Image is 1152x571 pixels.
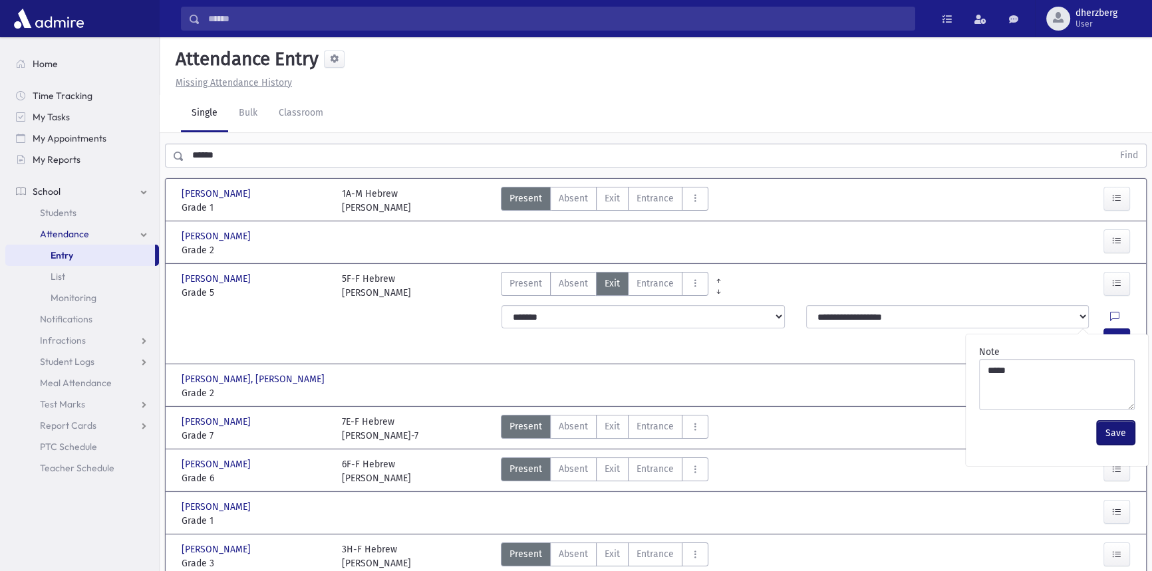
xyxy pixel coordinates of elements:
[40,398,85,410] span: Test Marks
[5,457,159,479] a: Teacher Schedule
[40,377,112,389] span: Meal Attendance
[1076,19,1117,29] span: User
[509,419,542,433] span: Present
[559,419,588,433] span: Absent
[176,77,292,88] u: Missing Attendance History
[5,128,159,149] a: My Appointments
[40,419,96,431] span: Report Cards
[509,462,542,476] span: Present
[40,228,89,240] span: Attendance
[182,243,329,257] span: Grade 2
[33,58,58,70] span: Home
[182,471,329,485] span: Grade 6
[40,356,94,368] span: Student Logs
[33,111,70,123] span: My Tasks
[637,462,674,476] span: Entrance
[182,500,253,514] span: [PERSON_NAME]
[501,542,708,570] div: AttTypes
[40,462,114,474] span: Teacher Schedule
[342,415,418,443] div: 7E-F Hebrew [PERSON_NAME]-7
[5,202,159,223] a: Students
[5,245,155,266] a: Entry
[559,191,588,205] span: Absent
[51,271,65,283] span: List
[501,457,708,485] div: AttTypes
[40,207,76,219] span: Students
[5,287,159,308] a: Monitoring
[182,372,327,386] span: [PERSON_NAME], [PERSON_NAME]
[182,229,253,243] span: [PERSON_NAME]
[637,191,674,205] span: Entrance
[182,286,329,300] span: Grade 5
[5,85,159,106] a: Time Tracking
[11,5,87,32] img: AdmirePro
[182,457,253,471] span: [PERSON_NAME]
[501,415,708,443] div: AttTypes
[637,277,674,290] span: Entrance
[182,272,253,286] span: [PERSON_NAME]
[559,462,588,476] span: Absent
[5,149,159,170] a: My Reports
[501,272,708,300] div: AttTypes
[5,372,159,394] a: Meal Attendance
[182,514,329,528] span: Grade 1
[200,7,915,31] input: Search
[5,53,159,74] a: Home
[181,95,228,132] a: Single
[1097,421,1135,445] button: Save
[51,292,96,304] span: Monitoring
[33,90,92,102] span: Time Tracking
[509,547,542,561] span: Present
[182,556,329,570] span: Grade 3
[51,249,73,261] span: Entry
[342,542,411,570] div: 3H-F Hebrew [PERSON_NAME]
[342,187,411,215] div: 1A-M Hebrew [PERSON_NAME]
[605,419,620,433] span: Exit
[5,394,159,415] a: Test Marks
[1076,8,1117,19] span: dherzberg
[170,48,319,70] h5: Attendance Entry
[5,351,159,372] a: Student Logs
[559,547,588,561] span: Absent
[342,457,411,485] div: 6F-F Hebrew [PERSON_NAME]
[559,277,588,290] span: Absent
[342,272,411,300] div: 5F-F Hebrew [PERSON_NAME]
[605,277,620,290] span: Exit
[5,436,159,457] a: PTC Schedule
[979,345,1000,359] label: Note
[5,181,159,202] a: School
[605,462,620,476] span: Exit
[33,132,106,144] span: My Appointments
[33,185,61,197] span: School
[182,386,329,400] span: Grade 2
[170,77,292,88] a: Missing Attendance History
[40,441,97,453] span: PTC Schedule
[40,313,92,325] span: Notifications
[182,415,253,429] span: [PERSON_NAME]
[509,277,542,290] span: Present
[182,201,329,215] span: Grade 1
[5,308,159,330] a: Notifications
[5,415,159,436] a: Report Cards
[501,187,708,215] div: AttTypes
[5,106,159,128] a: My Tasks
[268,95,334,132] a: Classroom
[5,330,159,351] a: Infractions
[33,154,80,166] span: My Reports
[182,429,329,443] span: Grade 7
[5,223,159,245] a: Attendance
[182,542,253,556] span: [PERSON_NAME]
[228,95,268,132] a: Bulk
[509,191,542,205] span: Present
[637,419,674,433] span: Entrance
[182,187,253,201] span: [PERSON_NAME]
[605,191,620,205] span: Exit
[5,266,159,287] a: List
[40,334,86,346] span: Infractions
[1112,144,1146,167] button: Find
